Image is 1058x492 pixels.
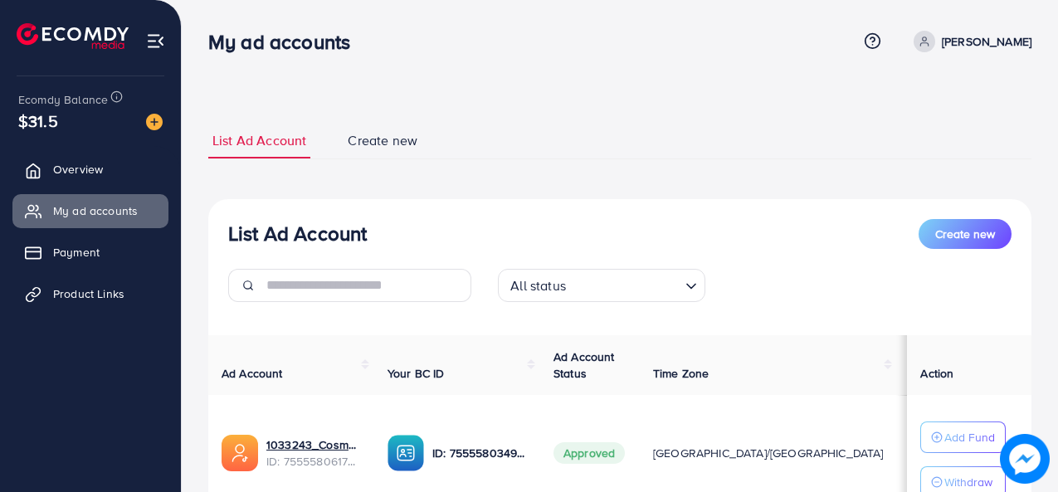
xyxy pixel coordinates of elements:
[146,114,163,130] img: image
[18,91,108,108] span: Ecomdy Balance
[944,472,992,492] p: Withdraw
[348,131,417,150] span: Create new
[1000,434,1050,484] img: image
[53,202,138,219] span: My ad accounts
[653,365,709,382] span: Time Zone
[432,443,527,463] p: ID: 7555580349984669713
[571,270,679,298] input: Search for option
[17,23,129,49] img: logo
[212,131,306,150] span: List Ad Account
[388,435,424,471] img: ic-ba-acc.ded83a64.svg
[653,445,884,461] span: [GEOGRAPHIC_DATA]/[GEOGRAPHIC_DATA]
[53,161,103,178] span: Overview
[228,222,367,246] h3: List Ad Account
[498,269,705,302] div: Search for option
[907,31,1031,52] a: [PERSON_NAME]
[222,365,283,382] span: Ad Account
[266,453,361,470] span: ID: 7555580617841229840
[388,365,445,382] span: Your BC ID
[53,285,124,302] span: Product Links
[12,277,168,310] a: Product Links
[507,274,569,298] span: All status
[920,365,953,382] span: Action
[553,442,625,464] span: Approved
[935,226,995,242] span: Create new
[18,109,58,133] span: $31.5
[266,436,361,453] a: 1033243_Cosmo Ad Account_1759170727959
[12,153,168,186] a: Overview
[944,427,995,447] p: Add Fund
[222,435,258,471] img: ic-ads-acc.e4c84228.svg
[53,244,100,261] span: Payment
[146,32,165,51] img: menu
[208,30,363,54] h3: My ad accounts
[12,236,168,269] a: Payment
[553,348,615,382] span: Ad Account Status
[920,421,1006,453] button: Add Fund
[919,219,1012,249] button: Create new
[266,436,361,470] div: <span class='underline'>1033243_Cosmo Ad Account_1759170727959</span></br>7555580617841229840
[942,32,1031,51] p: [PERSON_NAME]
[12,194,168,227] a: My ad accounts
